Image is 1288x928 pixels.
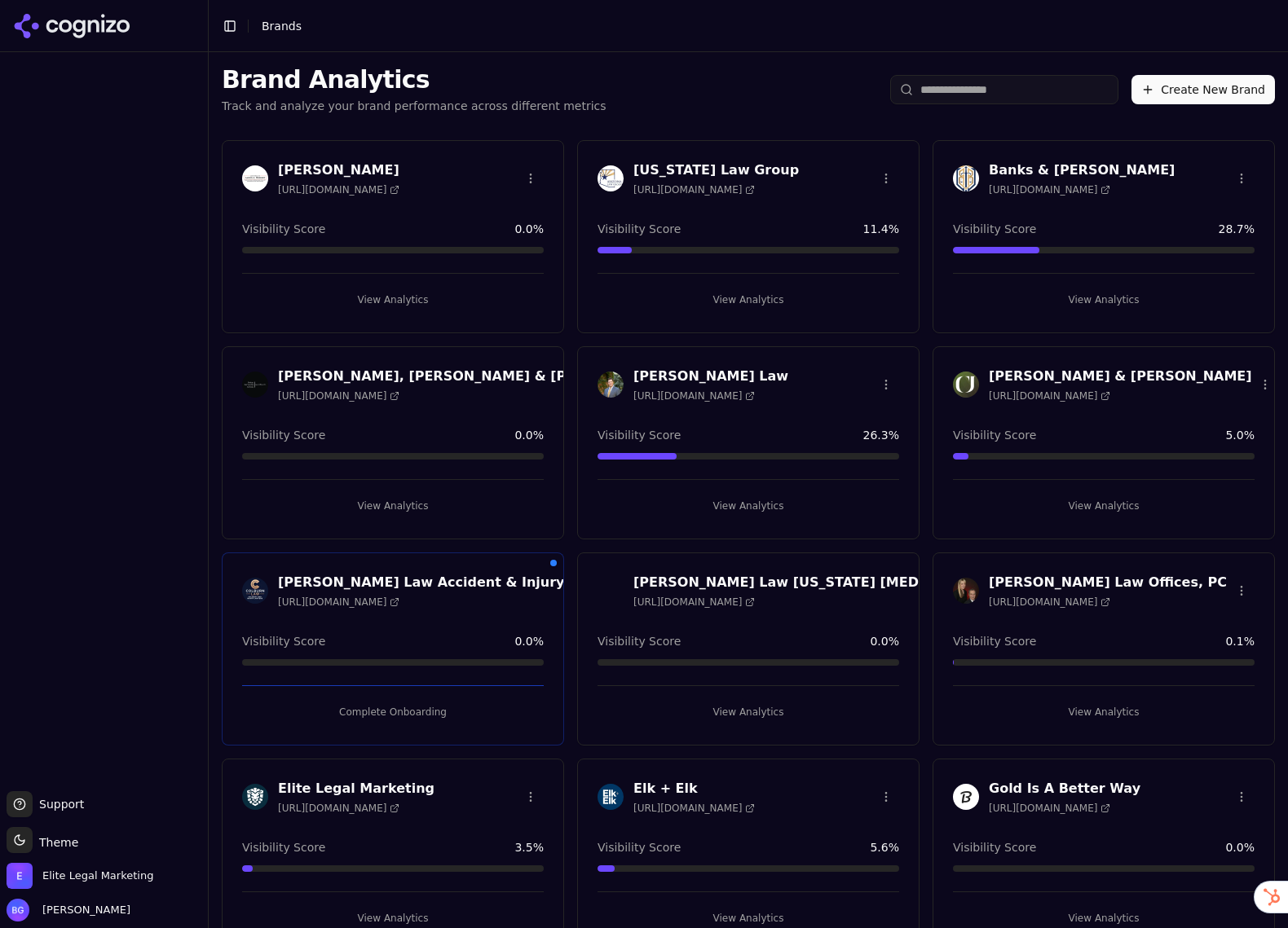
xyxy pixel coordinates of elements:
[633,161,799,180] h3: [US_STATE] Law Group
[514,839,544,855] span: 3.5 %
[7,863,153,889] button: Open organization switcher
[262,20,302,33] span: Brands
[633,389,755,402] span: [URL][DOMAIN_NAME]
[1225,633,1255,649] span: 0.1 %
[598,699,899,725] button: View Analytics
[598,784,624,810] img: Elk + Elk
[989,389,1110,402] span: [URL][DOMAIN_NAME]
[633,802,755,815] span: [URL][DOMAIN_NAME]
[953,372,979,398] img: Cohen & Jaffe
[514,427,544,443] span: 0.0 %
[863,221,899,237] span: 11.4 %
[633,779,755,798] h3: Elk + Elk
[989,596,1110,609] span: [URL][DOMAIN_NAME]
[1225,427,1255,443] span: 5.0 %
[242,784,268,810] img: Elite Legal Marketing
[953,839,1036,855] span: Visibility Score
[1131,75,1275,104] button: Create New Brand
[278,802,399,815] span: [URL][DOMAIN_NAME]
[1225,839,1255,855] span: 0.0 %
[242,165,268,191] img: Aaron Herbert
[953,633,1036,649] span: Visibility Score
[242,493,544,519] button: View Analytics
[989,161,1175,180] h3: Banks & [PERSON_NAME]
[262,18,302,34] nav: breadcrumb
[953,784,979,810] img: Gold Is A Better Way
[989,573,1227,592] h3: [PERSON_NAME] Law Offices, PC
[242,839,325,855] span: Visibility Score
[278,596,399,609] span: [URL][DOMAIN_NAME]
[7,899,130,921] button: Open user button
[953,493,1255,519] button: View Analytics
[242,427,325,443] span: Visibility Score
[278,779,434,798] h3: Elite Legal Marketing
[278,183,399,196] span: [URL][DOMAIN_NAME]
[514,633,544,649] span: 0.0 %
[863,427,899,443] span: 26.3 %
[953,578,979,604] img: Crossman Law Offices, PC
[42,869,153,883] span: Elite Legal Marketing
[7,899,29,921] img: Brian Gomez
[633,573,1002,592] h3: [PERSON_NAME] Law [US_STATE] [MEDICAL_DATA]
[870,633,899,649] span: 0.0 %
[33,796,84,812] span: Support
[36,903,130,917] span: [PERSON_NAME]
[989,802,1110,815] span: [URL][DOMAIN_NAME]
[1219,221,1255,237] span: 28.7 %
[989,183,1110,196] span: [URL][DOMAIN_NAME]
[953,221,1036,237] span: Visibility Score
[989,367,1252,386] h3: [PERSON_NAME] & [PERSON_NAME]
[278,573,630,592] h3: [PERSON_NAME] Law Accident & Injury Lawyers
[598,633,681,649] span: Visibility Score
[953,165,979,191] img: Banks & Brower
[598,372,624,398] img: Cannon Law
[598,839,681,855] span: Visibility Score
[242,699,544,725] button: Complete Onboarding
[953,287,1255,313] button: View Analytics
[278,161,399,180] h3: [PERSON_NAME]
[242,578,268,604] img: Colburn Law Accident & Injury Lawyers
[222,98,607,114] p: Track and analyze your brand performance across different metrics
[278,389,399,402] span: [URL][DOMAIN_NAME]
[278,367,752,386] h3: [PERSON_NAME], [PERSON_NAME] & [PERSON_NAME] Law Office
[33,836,78,849] span: Theme
[7,863,33,889] img: Elite Legal Marketing
[633,596,755,609] span: [URL][DOMAIN_NAME]
[242,287,544,313] button: View Analytics
[598,287,899,313] button: View Analytics
[598,165,624,191] img: Arizona Law Group
[1233,848,1272,887] iframe: Intercom live chat
[598,493,899,519] button: View Analytics
[242,633,325,649] span: Visibility Score
[953,699,1255,725] button: View Analytics
[598,427,681,443] span: Visibility Score
[598,578,624,604] img: Colburn Law Washington Dog Bite
[242,372,268,398] img: Bishop, Del Vecchio & Beeks Law Office
[633,183,755,196] span: [URL][DOMAIN_NAME]
[514,221,544,237] span: 0.0 %
[598,221,681,237] span: Visibility Score
[633,367,788,386] h3: [PERSON_NAME] Law
[953,427,1036,443] span: Visibility Score
[222,65,607,95] h1: Brand Analytics
[242,221,325,237] span: Visibility Score
[989,779,1140,798] h3: Gold Is A Better Way
[870,839,899,855] span: 5.6 %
